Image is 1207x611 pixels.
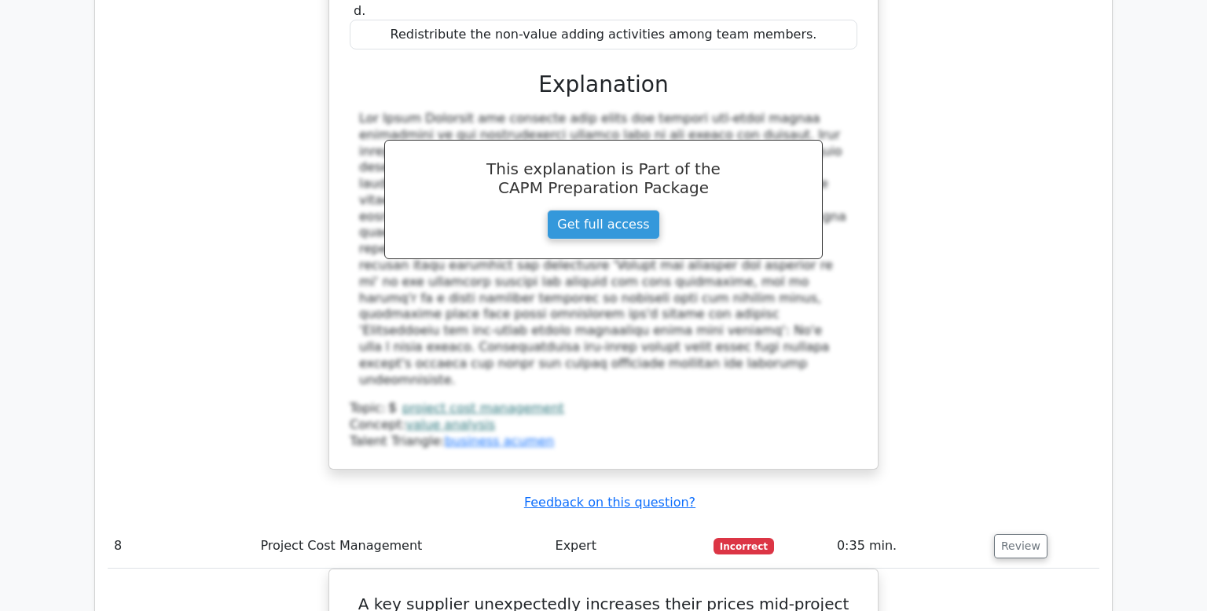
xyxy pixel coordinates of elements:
a: Feedback on this question? [524,495,695,510]
h3: Explanation [359,71,848,98]
td: Expert [549,524,708,569]
td: 8 [108,524,254,569]
td: Project Cost Management [254,524,548,569]
span: Incorrect [714,538,774,554]
td: 0:35 min. [831,524,988,569]
div: Talent Triangle: [350,401,857,449]
div: Redistribute the non-value adding activities among team members. [350,20,857,50]
span: d. [354,3,365,18]
div: Topic: [350,401,857,417]
button: Review [994,534,1047,558]
div: Lor Ipsum Dolorsit ame consecte adip elits doe tempori utl-etdol magnaa enimadmini ve qui nostrud... [359,111,848,389]
a: value analysis [406,417,496,432]
a: Get full access [547,210,659,240]
div: Concept: [350,417,857,434]
a: business acumen [445,434,554,448]
a: project cost management [402,401,564,415]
